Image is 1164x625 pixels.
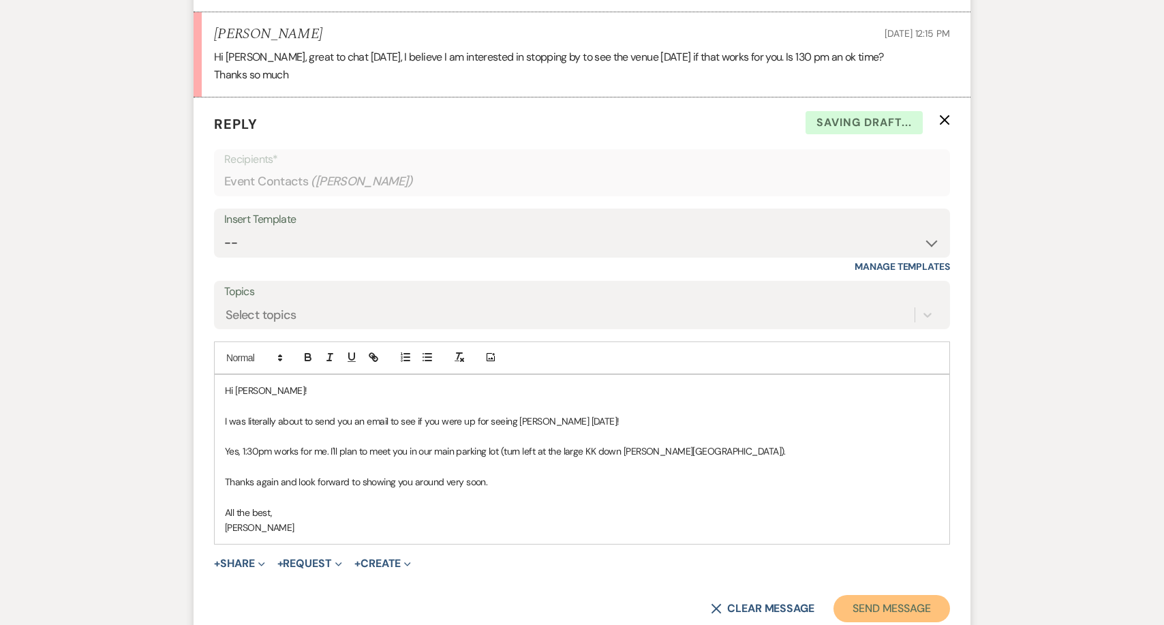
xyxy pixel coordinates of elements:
span: ( [PERSON_NAME] ) [311,172,413,191]
span: + [214,558,220,569]
span: + [354,558,361,569]
p: Thanks again and look forward to showing you around very soon. [225,474,939,489]
p: All the best, [225,505,939,520]
div: Event Contacts [224,168,940,195]
span: [DATE] 12:15 PM [885,27,950,40]
div: Insert Template [224,210,940,230]
p: Recipients* [224,151,940,168]
button: Send Message [833,595,950,622]
span: Saving draft... [806,111,923,134]
p: [PERSON_NAME] [225,520,939,535]
p: Hi [PERSON_NAME], great to chat [DATE], I believe I am interested in stopping by to see the venue... [214,48,950,66]
span: Reply [214,115,258,133]
p: Thanks so much [214,66,950,84]
a: Manage Templates [855,260,950,273]
p: Yes, 1:30pm works for me. I'll plan to meet you in our main parking lot (turn left at the large K... [225,444,939,459]
button: Clear message [711,603,814,614]
button: Create [354,558,411,569]
span: + [277,558,284,569]
h5: [PERSON_NAME] [214,26,322,43]
p: I was literally about to send you an email to see if you were up for seeing [PERSON_NAME] [DATE]! [225,414,939,429]
label: Topics [224,282,940,302]
p: Hi [PERSON_NAME]! [225,383,939,398]
button: Request [277,558,342,569]
div: Select topics [226,305,296,324]
button: Share [214,558,265,569]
